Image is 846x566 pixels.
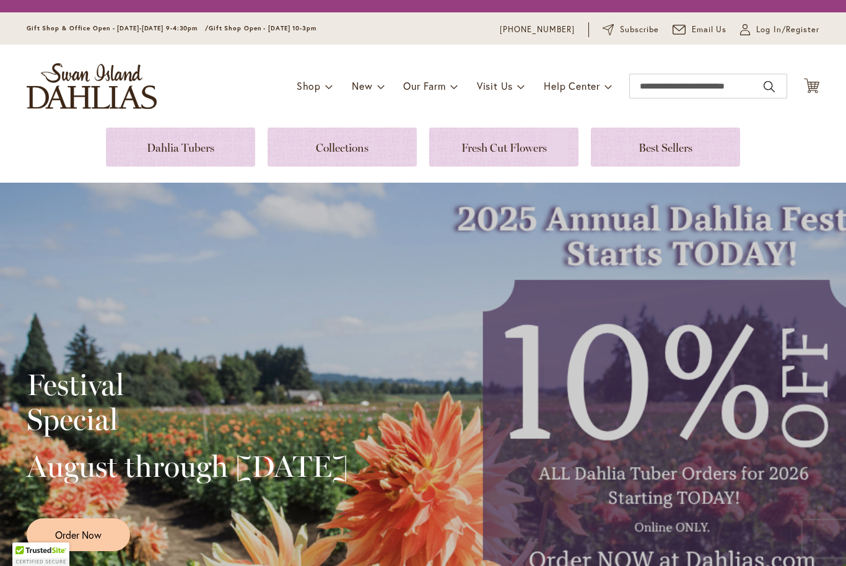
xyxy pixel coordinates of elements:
[620,24,659,36] span: Subscribe
[27,24,209,32] span: Gift Shop & Office Open - [DATE]-[DATE] 9-4:30pm /
[27,63,157,109] a: store logo
[477,79,513,92] span: Visit Us
[673,24,727,36] a: Email Us
[500,24,575,36] a: [PHONE_NUMBER]
[692,24,727,36] span: Email Us
[352,79,372,92] span: New
[403,79,445,92] span: Our Farm
[764,77,775,97] button: Search
[27,518,130,551] a: Order Now
[544,79,600,92] span: Help Center
[27,367,348,437] h2: Festival Special
[209,24,316,32] span: Gift Shop Open - [DATE] 10-3pm
[756,24,819,36] span: Log In/Register
[297,79,321,92] span: Shop
[603,24,659,36] a: Subscribe
[27,449,348,484] h2: August through [DATE]
[740,24,819,36] a: Log In/Register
